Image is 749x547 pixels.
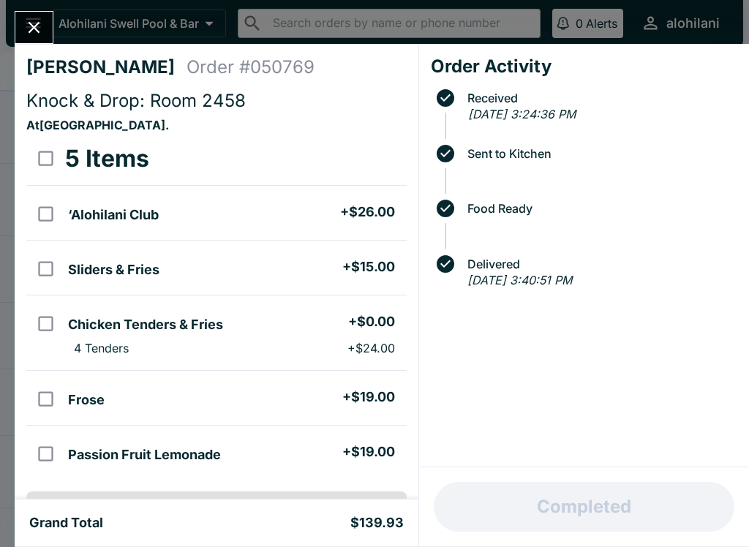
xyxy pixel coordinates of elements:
[460,91,737,105] span: Received
[26,90,246,111] span: Knock & Drop: Room 2458
[15,12,53,43] button: Close
[348,313,395,331] h5: + $0.00
[340,203,395,221] h5: + $26.00
[342,258,395,276] h5: + $15.00
[342,388,395,406] h5: + $19.00
[26,132,407,480] table: orders table
[29,514,103,532] h5: Grand Total
[68,391,105,409] h5: Frose
[460,147,737,160] span: Sent to Kitchen
[347,341,395,355] p: + $24.00
[431,56,737,78] h4: Order Activity
[460,202,737,215] span: Food Ready
[68,446,221,464] h5: Passion Fruit Lemonade
[467,273,572,287] em: [DATE] 3:40:51 PM
[460,257,737,271] span: Delivered
[74,341,129,355] p: 4 Tenders
[350,514,404,532] h5: $139.93
[68,206,159,224] h5: ‘Alohilani Club
[342,443,395,461] h5: + $19.00
[65,144,149,173] h3: 5 Items
[68,316,223,333] h5: Chicken Tenders & Fries
[26,118,169,132] strong: At [GEOGRAPHIC_DATA] .
[26,56,187,78] h4: [PERSON_NAME]
[68,261,159,279] h5: Sliders & Fries
[187,56,315,78] h4: Order # 050769
[468,107,576,121] em: [DATE] 3:24:36 PM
